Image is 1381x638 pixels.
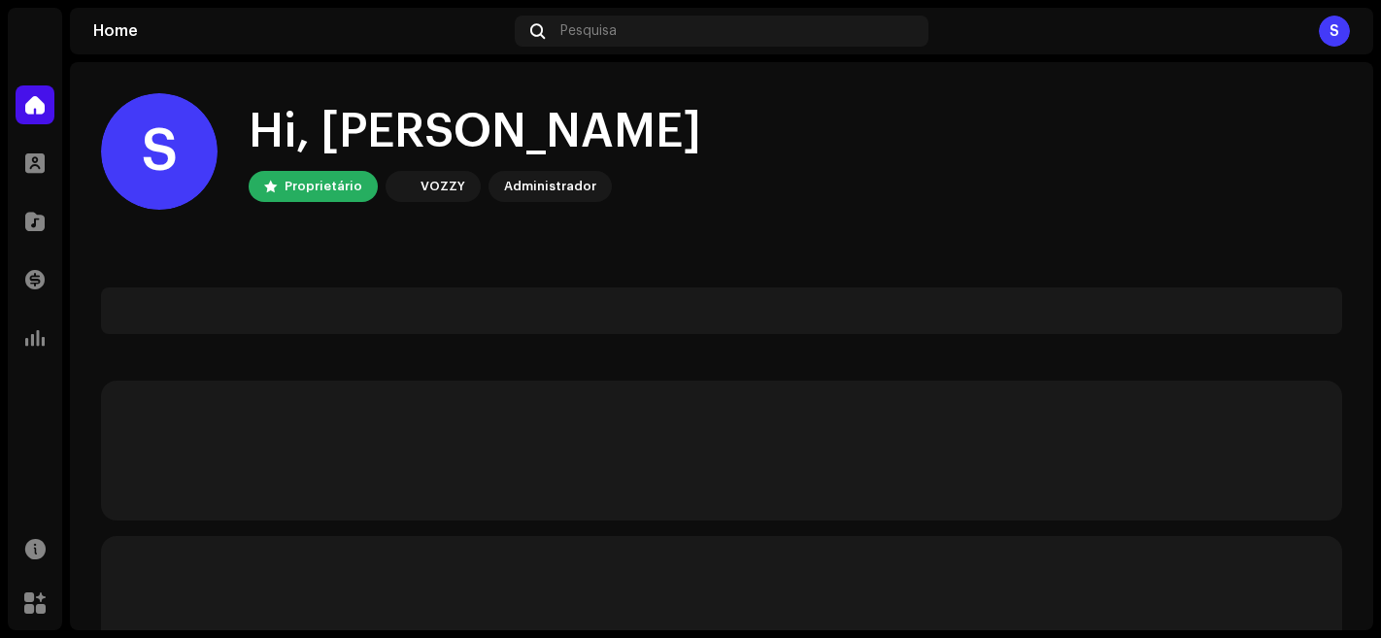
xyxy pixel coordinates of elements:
div: S [1319,16,1350,47]
div: Hi, [PERSON_NAME] [249,101,701,163]
div: S [101,93,218,210]
span: Pesquisa [560,23,617,39]
div: VOZZY [421,175,465,198]
img: 1cf725b2-75a2-44e7-8fdf-5f1256b3d403 [389,175,413,198]
div: Administrador [504,175,596,198]
div: Home [93,23,507,39]
div: Proprietário [285,175,362,198]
